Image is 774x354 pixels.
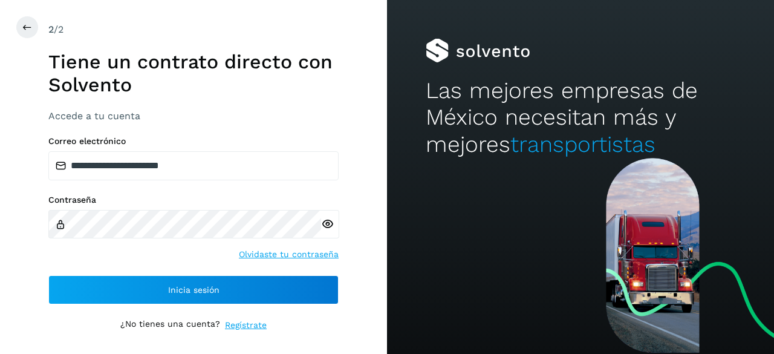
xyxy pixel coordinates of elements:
h3: Accede a tu cuenta [48,110,339,122]
span: Inicia sesión [168,286,220,294]
span: transportistas [510,131,655,157]
a: Olvidaste tu contraseña [239,248,339,261]
h2: Las mejores empresas de México necesitan más y mejores [426,77,735,158]
label: Correo electrónico [48,136,339,146]
a: Regístrate [225,319,267,332]
label: Contraseña [48,195,339,205]
p: ¿No tienes una cuenta? [120,319,220,332]
h1: Tiene un contrato directo con Solvento [48,50,339,97]
button: Inicia sesión [48,275,339,304]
